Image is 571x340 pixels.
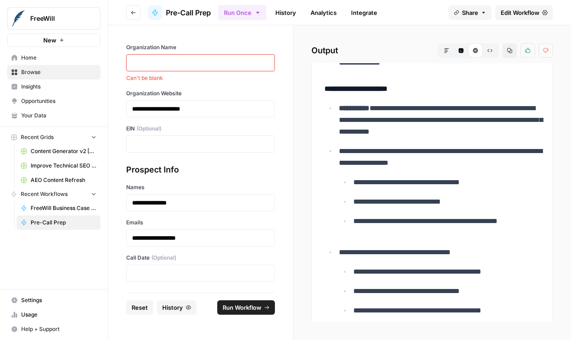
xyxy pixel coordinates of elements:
[31,204,96,212] span: FreeWill Business Case Generator v2
[7,94,100,108] a: Opportunities
[17,173,100,187] a: AEO Content Refresh
[31,176,96,184] span: AEO Content Refresh
[126,254,275,262] label: Call Date
[126,183,275,191] label: Names
[10,10,27,27] img: FreeWill Logo
[217,300,275,315] button: Run Workflow
[21,190,68,198] span: Recent Workflows
[305,5,342,20] a: Analytics
[7,307,100,322] a: Usage
[7,65,100,79] a: Browse
[21,97,96,105] span: Opportunities
[157,300,196,315] button: History
[7,79,100,94] a: Insights
[17,144,100,158] a: Content Generator v2 [DRAFT] Test
[126,125,275,133] label: EIN
[148,5,211,20] a: Pre-Call Prep
[17,201,100,215] a: FreeWill Business Case Generator v2
[162,303,183,312] span: History
[126,300,153,315] button: Reset
[126,74,275,82] span: Can't be blank
[7,293,100,307] a: Settings
[501,8,539,17] span: Edit Workflow
[7,51,100,65] a: Home
[448,5,492,20] button: Share
[151,254,176,262] span: (Optional)
[31,147,96,155] span: Content Generator v2 [DRAFT] Test
[17,215,100,230] a: Pre-Call Prep
[21,296,96,304] span: Settings
[495,5,553,20] a: Edit Workflow
[21,133,54,141] span: Recent Grids
[346,5,383,20] a: Integrate
[30,14,85,23] span: FreeWill
[43,36,56,45] span: New
[7,322,100,336] button: Help + Support
[166,7,211,18] span: Pre-Call Prep
[21,83,96,91] span: Insights
[31,162,96,170] span: Improve Technical SEO for Page
[7,7,100,30] button: Workspace: FreeWill
[223,303,261,312] span: Run Workflow
[21,112,96,120] span: Your Data
[218,5,266,20] button: Run Once
[7,33,100,47] button: New
[7,187,100,201] button: Recent Workflows
[31,219,96,227] span: Pre-Call Prep
[137,125,161,133] span: (Optional)
[126,219,275,227] label: Emails
[462,8,478,17] span: Share
[21,68,96,76] span: Browse
[132,303,148,312] span: Reset
[21,54,96,62] span: Home
[17,158,100,173] a: Improve Technical SEO for Page
[270,5,301,20] a: History
[311,43,553,58] h2: Output
[7,130,100,144] button: Recent Grids
[7,108,100,123] a: Your Data
[126,43,275,51] label: Organization Name
[21,325,96,333] span: Help + Support
[126,89,275,98] label: Organization Website
[21,311,96,319] span: Usage
[126,163,275,176] div: Prospect Info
